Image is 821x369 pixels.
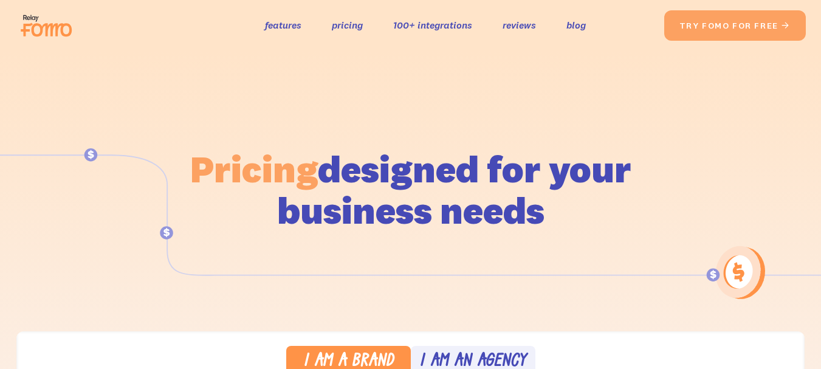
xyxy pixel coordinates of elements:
[190,145,318,192] span: Pricing
[393,16,472,34] a: 100+ integrations
[664,10,806,41] a: try fomo for free
[566,16,586,34] a: blog
[265,16,301,34] a: features
[190,148,632,231] h1: designed for your business needs
[503,16,536,34] a: reviews
[781,20,791,31] span: 
[332,16,363,34] a: pricing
